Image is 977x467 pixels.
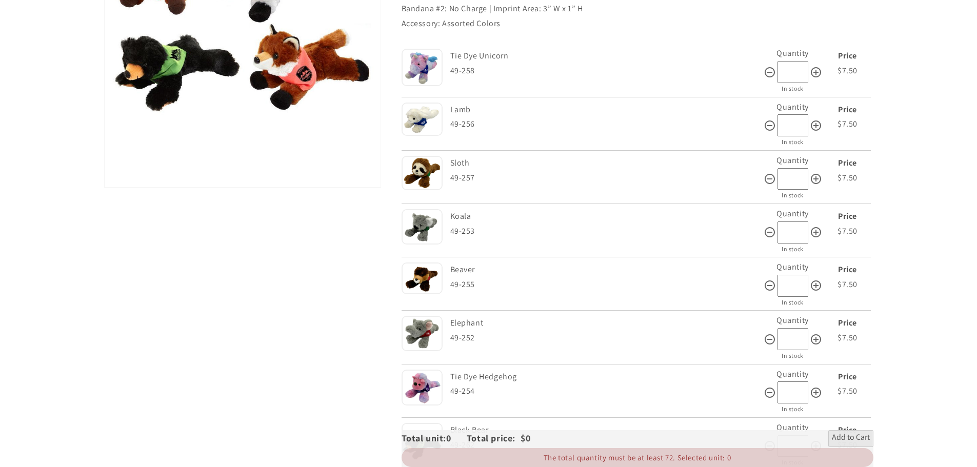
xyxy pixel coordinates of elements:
[402,209,443,245] img: Koala
[450,277,764,292] div: 49-255
[838,279,858,290] span: $7.50
[450,224,764,239] div: 49-253
[450,156,761,171] div: Sloth
[825,103,871,117] div: Price
[402,16,873,31] p: Accessory: Assorted Colors
[450,262,761,277] div: Beaver
[825,423,871,438] div: Price
[402,103,443,136] img: Lamb
[402,156,443,190] img: Sloth
[450,370,761,384] div: Tie Dye Hedgehog
[402,262,443,294] img: Beaver
[838,226,858,236] span: $7.50
[825,316,871,331] div: Price
[450,384,764,399] div: 49-254
[764,350,822,361] div: In stock
[764,403,822,415] div: In stock
[450,331,764,346] div: 49-252
[402,316,443,351] img: Elephant
[521,432,530,444] span: $0
[838,385,858,396] span: $7.50
[832,432,870,444] span: Add to Cart
[825,209,871,224] div: Price
[828,430,873,446] button: Add to Cart
[776,261,809,272] label: Quantity
[402,430,521,446] div: Total unit: Total price:
[764,243,822,255] div: In stock
[825,49,871,64] div: Price
[764,136,822,148] div: In stock
[450,316,761,331] div: Elephant
[446,432,467,444] span: 0
[838,332,858,343] span: $7.50
[776,48,809,58] label: Quantity
[402,49,443,86] img: Tie Dye Unicorn
[776,208,809,219] label: Quantity
[776,369,809,379] label: Quantity
[764,190,822,201] div: In stock
[450,49,761,64] div: Tie Dye Unicorn
[450,209,761,224] div: Koala
[776,155,809,166] label: Quantity
[825,262,871,277] div: Price
[838,118,858,129] span: $7.50
[776,315,809,326] label: Quantity
[450,117,764,132] div: 49-256
[776,422,809,433] label: Quantity
[838,65,858,76] span: $7.50
[450,171,764,186] div: 49-257
[450,64,764,78] div: 49-258
[838,172,858,183] span: $7.50
[450,423,761,438] div: Black Bear
[825,156,871,171] div: Price
[402,448,873,467] div: The total quantity must be at least 72. Selected unit: 0
[764,83,822,94] div: In stock
[764,297,822,308] div: In stock
[825,370,871,384] div: Price
[402,370,443,406] img: Tie Dye Hedgehog
[402,2,873,16] p: Bandana #2: No Charge | Imprint Area: 3” W x 1” H
[776,101,809,112] label: Quantity
[450,103,761,117] div: Lamb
